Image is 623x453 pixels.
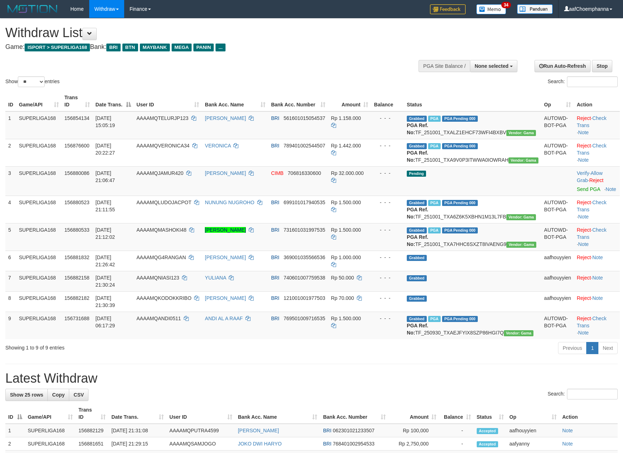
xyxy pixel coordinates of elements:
[205,255,246,260] a: [PERSON_NAME]
[577,316,591,321] a: Reject
[507,437,559,451] td: aafyanny
[5,291,16,312] td: 8
[374,170,401,177] div: - - -
[442,200,478,206] span: PGA Pending
[419,60,470,72] div: PGA Site Balance /
[205,316,243,321] a: ANDI AL A RAAF
[5,371,618,386] h1: Latest Withdraw
[5,271,16,291] td: 7
[106,44,120,51] span: BRI
[167,403,235,424] th: User ID: activate to sort column ascending
[331,275,354,281] span: Rp 50.000
[374,295,401,302] div: - - -
[5,139,16,166] td: 2
[96,143,115,156] span: [DATE] 20:22:27
[578,130,589,135] a: Note
[5,251,16,271] td: 6
[589,177,603,183] a: Reject
[574,271,620,291] td: ·
[606,186,616,192] a: Note
[574,312,620,339] td: · ·
[331,316,361,321] span: Rp 1.500.000
[25,424,76,437] td: SUPERLIGA168
[577,170,602,183] a: Allow Grab
[323,441,331,447] span: BRI
[374,226,401,233] div: - - -
[137,200,192,205] span: AAAAMQLUDOJACPOT
[577,200,606,212] a: Check Trans
[407,200,427,206] span: Grabbed
[501,2,511,8] span: 34
[96,295,115,308] span: [DATE] 21:30:39
[140,44,170,51] span: MAYBANK
[205,295,246,301] a: [PERSON_NAME]
[404,91,541,111] th: Status
[331,170,364,176] span: Rp 32.000.000
[407,207,428,220] b: PGA Ref. No:
[541,251,574,271] td: aafhouyyien
[333,441,375,447] span: Copy 768401002954533 to clipboard
[567,389,618,399] input: Search:
[16,166,62,196] td: SUPERLIGA168
[477,441,498,447] span: Accepted
[442,316,478,322] span: PGA Pending
[108,403,167,424] th: Date Trans.: activate to sort column ascending
[541,111,574,139] td: AUTOWD-BOT-PGA
[271,316,279,321] span: BRI
[407,316,427,322] span: Grabbed
[507,403,559,424] th: Op: activate to sort column ascending
[238,441,282,447] a: JOKO DWI HARYO
[577,143,591,149] a: Reject
[216,44,225,51] span: ...
[474,403,507,424] th: Status: activate to sort column ascending
[404,139,541,166] td: TF_251001_TXA9V0P3ITWWA0IOWRAH
[65,143,90,149] span: 156876600
[331,227,361,233] span: Rp 1.500.000
[331,200,361,205] span: Rp 1.500.000
[577,227,606,240] a: Check Trans
[65,255,90,260] span: 156881832
[205,275,226,281] a: YULIANA
[5,223,16,251] td: 5
[65,170,90,176] span: 156880086
[193,44,214,51] span: PANIN
[541,196,574,223] td: AUTOWD-BOT-PGA
[122,44,138,51] span: BTN
[506,242,536,248] span: Vendor URL: https://trx31.1velocity.biz
[592,60,612,72] a: Stop
[574,223,620,251] td: · ·
[331,143,361,149] span: Rp 1.442.000
[535,60,591,72] a: Run Auto-Refresh
[374,115,401,122] div: - - -
[5,312,16,339] td: 9
[574,166,620,196] td: · ·
[93,91,134,111] th: Date Trans.: activate to sort column descending
[577,275,591,281] a: Reject
[5,111,16,139] td: 1
[470,60,517,72] button: None selected
[374,315,401,322] div: - - -
[5,424,25,437] td: 1
[428,116,441,122] span: Marked by aafsengchandara
[541,312,574,339] td: AUTOWD-BOT-PGA
[371,91,404,111] th: Balance
[137,316,181,321] span: AAAAMQANDI0511
[331,115,361,121] span: Rp 1.158.000
[407,255,427,261] span: Grabbed
[25,437,76,451] td: SUPERLIGA168
[25,403,76,424] th: Game/API: activate to sort column ascending
[592,295,603,301] a: Note
[202,91,268,111] th: Bank Acc. Name: activate to sort column ascending
[76,437,108,451] td: 156881651
[574,91,620,111] th: Action
[439,437,473,451] td: -
[577,170,602,183] span: ·
[65,115,90,121] span: 156854134
[574,251,620,271] td: ·
[288,170,321,176] span: Copy 706816330600 to clipboard
[5,341,254,351] div: Showing 1 to 9 of 9 entries
[574,196,620,223] td: · ·
[271,295,279,301] span: BRI
[5,403,25,424] th: ID: activate to sort column descending
[389,403,439,424] th: Amount: activate to sort column ascending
